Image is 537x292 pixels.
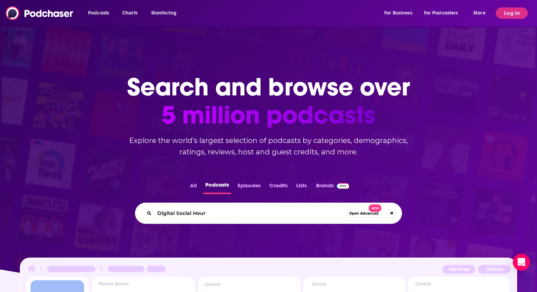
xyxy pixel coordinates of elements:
button: Open AdvancedNew [346,209,382,217]
button: open menu [379,7,421,19]
button: open menu [468,7,494,19]
img: Podcast Insights Header [26,264,511,276]
button: open menu [83,7,118,19]
span: Monitoring [151,8,177,18]
span: Open Advanced [349,211,379,215]
input: Search podcasts... [154,208,346,219]
button: Credits [267,180,290,194]
a: Charts [118,7,142,19]
button: Lists [294,180,309,194]
a: BrandsPodchaser Pro [316,180,349,194]
button: Episodes [235,180,263,194]
span: Podcasts [88,8,109,18]
span: Charts [122,8,137,18]
div: Search podcasts... [135,203,402,224]
span: New [369,204,381,212]
img: Podchaser Pro [337,183,349,189]
button: open menu [419,7,468,19]
div: Open Intercom Messenger [513,254,530,271]
span: For Business [384,8,412,18]
button: All [188,180,199,194]
button: Podcasts [203,180,231,194]
button: open menu [146,7,186,19]
span: More [473,8,486,18]
img: Podchaser - Follow, Share and Rate Podcasts [6,6,74,20]
button: Log In [496,7,528,19]
span: For Podcasters [424,8,458,18]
